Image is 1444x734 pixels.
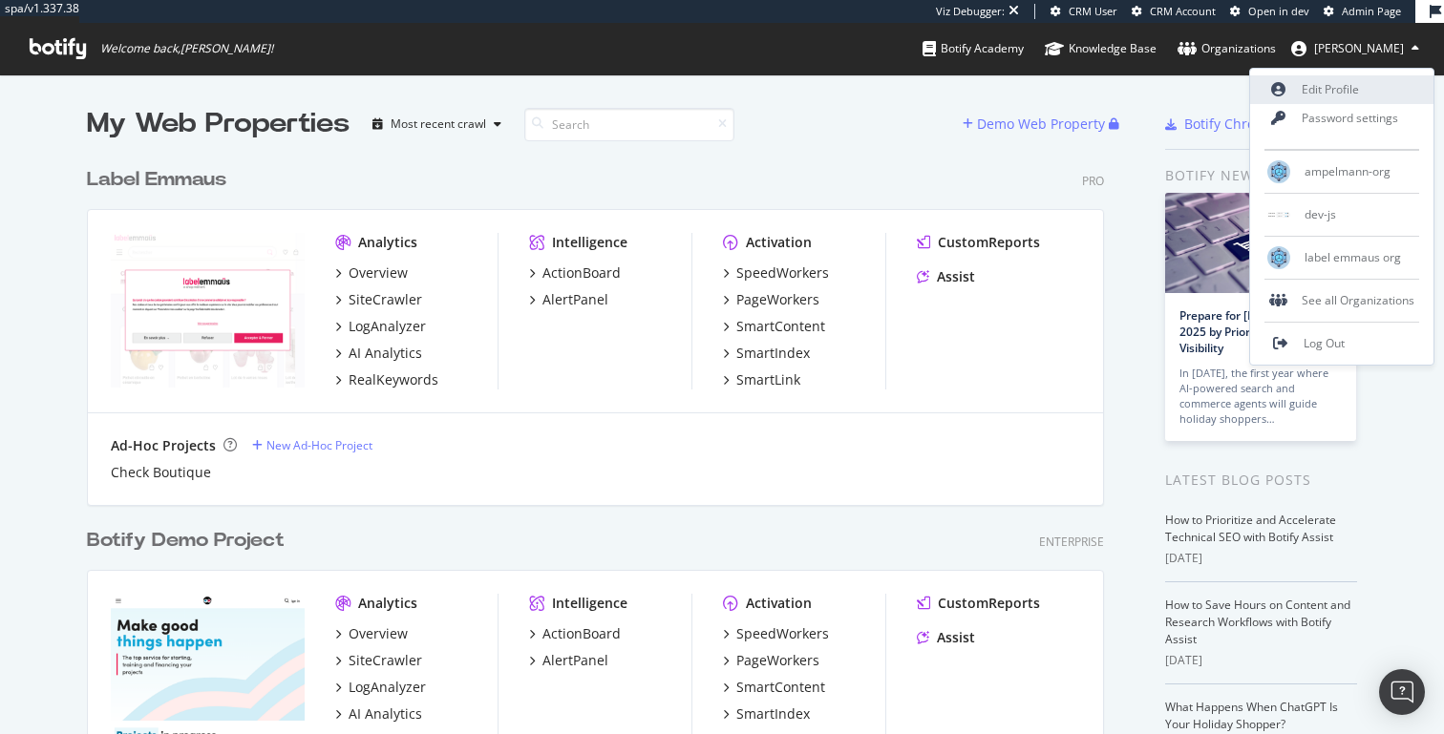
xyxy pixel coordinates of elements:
div: See all Organizations [1250,286,1433,315]
a: PageWorkers [723,290,819,309]
div: Most recent crawl [391,118,486,130]
div: SmartIndex [736,344,810,363]
a: SmartLink [723,370,800,389]
div: ActionBoard [542,263,621,283]
span: Open in dev [1248,4,1309,18]
div: New Ad-Hoc Project [266,437,372,453]
div: SmartIndex [736,704,810,724]
span: CRM Account [1150,4,1216,18]
div: SiteCrawler [349,290,422,309]
a: Label Emmaus [87,166,234,194]
a: SmartContent [723,317,825,336]
a: Botify Demo Project [87,527,292,555]
a: How to Save Hours on Content and Research Workflows with Botify Assist [1165,597,1350,647]
a: Botify Chrome Plugin [1165,115,1319,134]
div: CustomReports [938,233,1040,252]
a: AlertPanel [529,651,608,670]
a: AI Analytics [335,344,422,363]
a: Knowledge Base [1045,23,1157,74]
div: [DATE] [1165,550,1357,567]
a: Admin Page [1324,4,1401,19]
div: Botify Demo Project [87,527,285,555]
a: SiteCrawler [335,651,422,670]
input: Search [524,108,734,141]
a: RealKeywords [335,370,438,389]
img: Prepare for Black Friday 2025 by Prioritizing AI Search Visibility [1165,193,1356,293]
div: Enterprise [1039,534,1104,550]
span: Welcome back, [PERSON_NAME] ! [100,41,273,56]
div: My Web Properties [87,105,350,143]
span: Thomas Grange [1314,40,1404,56]
a: Assist [917,628,975,647]
div: SiteCrawler [349,651,422,670]
a: SpeedWorkers [723,624,829,643]
img: dev-js [1267,212,1290,217]
a: New Ad-Hoc Project [252,437,372,453]
div: Activation [746,233,812,252]
a: LogAnalyzer [335,317,426,336]
div: AlertPanel [542,651,608,670]
a: CRM User [1051,4,1117,19]
div: AlertPanel [542,290,608,309]
div: CustomReports [938,594,1040,613]
div: Viz Debugger: [936,4,1005,19]
img: ampelmann-org [1267,160,1290,183]
div: Botify Chrome Plugin [1184,115,1319,134]
div: Botify news [1165,165,1357,186]
a: Overview [335,263,408,283]
span: CRM User [1069,4,1117,18]
span: dev-js [1305,206,1336,222]
a: Assist [917,267,975,286]
div: ActionBoard [542,624,621,643]
img: label emmaus org [1267,246,1290,269]
div: Assist [937,267,975,286]
div: Overview [349,624,408,643]
div: SmartContent [736,317,825,336]
div: Latest Blog Posts [1165,470,1357,491]
a: SmartIndex [723,344,810,363]
div: Label Emmaus [87,166,226,194]
button: [PERSON_NAME] [1276,33,1434,64]
a: AI Analytics [335,704,422,724]
a: SpeedWorkers [723,263,829,283]
a: CustomReports [917,594,1040,613]
a: Log Out [1250,329,1433,358]
div: SmartContent [736,678,825,697]
div: LogAnalyzer [349,317,426,336]
div: Demo Web Property [977,115,1105,134]
div: Overview [349,263,408,283]
button: Most recent crawl [365,109,509,139]
a: Check Boutique [111,463,211,482]
div: SmartLink [736,370,800,389]
div: Activation [746,594,812,613]
a: How to Prioritize and Accelerate Technical SEO with Botify Assist [1165,512,1336,545]
a: PageWorkers [723,651,819,670]
div: In [DATE], the first year where AI-powered search and commerce agents will guide holiday shoppers… [1179,366,1342,427]
div: SpeedWorkers [736,624,829,643]
a: LogAnalyzer [335,678,426,697]
img: Label Emmaus [111,233,305,388]
div: Knowledge Base [1045,39,1157,58]
a: AlertPanel [529,290,608,309]
a: SmartIndex [723,704,810,724]
a: Organizations [1178,23,1276,74]
a: SiteCrawler [335,290,422,309]
span: Admin Page [1342,4,1401,18]
div: Organizations [1178,39,1276,58]
div: Intelligence [552,233,627,252]
div: Ad-Hoc Projects [111,436,216,455]
div: Assist [937,628,975,647]
div: LogAnalyzer [349,678,426,697]
a: SmartContent [723,678,825,697]
div: PageWorkers [736,290,819,309]
span: label emmaus org [1305,249,1401,265]
a: CRM Account [1132,4,1216,19]
a: ActionBoard [529,263,621,283]
a: What Happens When ChatGPT Is Your Holiday Shopper? [1165,699,1338,732]
div: Analytics [358,233,417,252]
div: RealKeywords [349,370,438,389]
a: Prepare for [DATE][DATE] 2025 by Prioritizing AI Search Visibility [1179,307,1339,356]
div: Open Intercom Messenger [1379,669,1425,715]
div: Intelligence [552,594,627,613]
